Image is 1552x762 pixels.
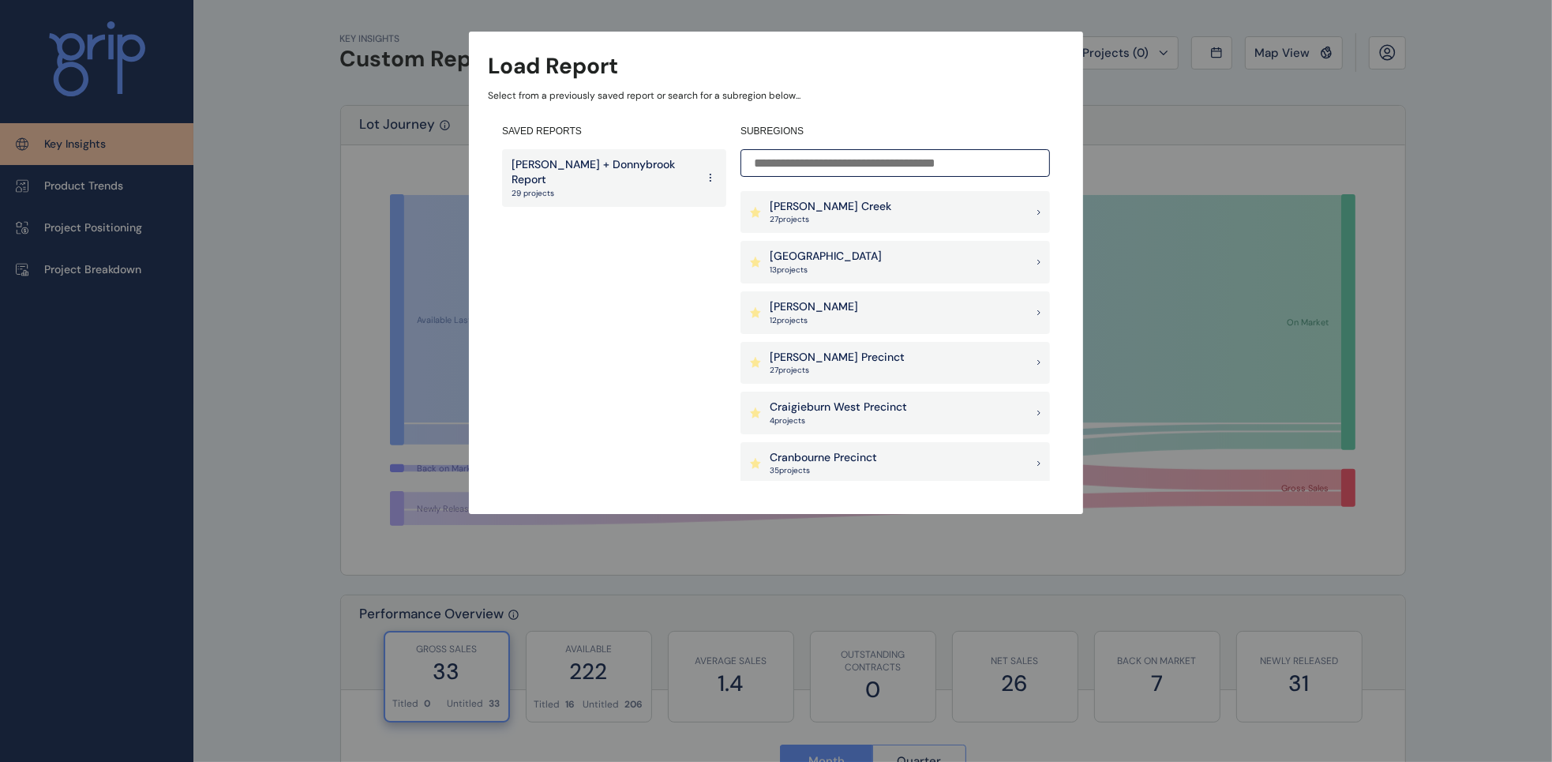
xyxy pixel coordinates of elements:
[512,188,696,199] p: 29 projects
[488,51,618,81] h3: Load Report
[770,400,907,415] p: Craigieburn West Precinct
[512,157,696,188] p: [PERSON_NAME] + Donnybrook Report
[770,249,882,265] p: [GEOGRAPHIC_DATA]
[770,299,858,315] p: [PERSON_NAME]
[770,214,891,225] p: 27 project s
[488,89,1064,103] p: Select from a previously saved report or search for a subregion below...
[770,365,905,376] p: 27 project s
[770,265,882,276] p: 13 project s
[502,125,726,138] h4: SAVED REPORTS
[770,450,877,466] p: Cranbourne Precinct
[770,465,877,476] p: 35 project s
[740,125,1050,138] h4: SUBREGIONS
[770,415,907,426] p: 4 project s
[770,315,858,326] p: 12 project s
[770,350,905,366] p: [PERSON_NAME] Precinct
[770,199,891,215] p: [PERSON_NAME] Creek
